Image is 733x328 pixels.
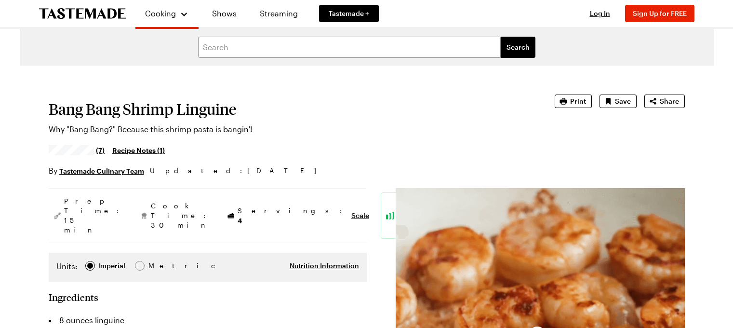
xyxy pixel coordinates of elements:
[145,9,176,18] span: Cooking
[319,5,379,22] a: Tastemade +
[64,196,124,235] span: Prep Time: 15 min
[238,216,242,225] span: 4
[145,4,189,23] button: Cooking
[644,95,685,108] button: Share
[660,96,679,106] span: Share
[49,165,144,177] p: By
[148,260,170,271] span: Metric
[615,96,631,106] span: Save
[56,260,169,274] div: Imperial Metric
[501,37,535,58] button: filters
[49,146,105,154] a: 4/5 stars from 7 reviews
[99,260,125,271] div: Imperial
[555,95,592,108] button: Print
[351,211,369,220] button: Scale
[581,9,619,18] button: Log In
[49,100,528,118] h1: Bang Bang Shrimp Linguine
[506,42,530,52] span: Search
[99,260,126,271] span: Imperial
[59,165,144,176] a: Tastemade Culinary Team
[112,145,165,155] a: Recipe Notes (1)
[570,96,586,106] span: Print
[625,5,694,22] button: Sign Up for FREE
[150,165,326,176] span: Updated : [DATE]
[590,9,610,17] span: Log In
[56,260,78,272] label: Units:
[151,201,211,230] span: Cook Time: 30 min
[600,95,637,108] button: Save recipe
[238,206,347,226] span: Servings:
[49,313,367,328] li: 8 ounces linguine
[329,9,369,18] span: Tastemade +
[49,291,98,303] h2: Ingredients
[49,123,528,135] p: Why "Bang Bang?" Because this shrimp pasta is bangin'!
[633,9,687,17] span: Sign Up for FREE
[96,145,105,155] span: (7)
[39,8,126,19] a: To Tastemade Home Page
[290,261,359,271] button: Nutrition Information
[148,260,169,271] div: Metric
